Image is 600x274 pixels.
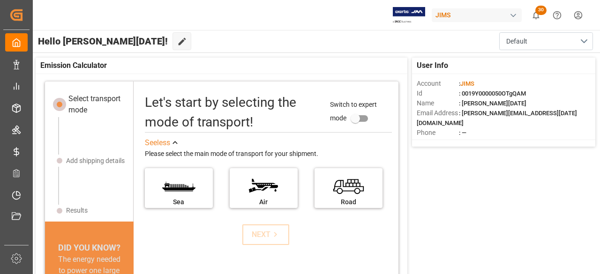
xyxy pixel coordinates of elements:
span: JIMS [460,80,474,87]
span: Default [506,37,527,46]
div: Please select the main mode of transport for your shipment. [145,148,392,160]
div: NEXT [252,229,280,240]
div: Add shipping details [66,156,125,166]
button: Help Center [547,5,568,26]
span: Id [417,89,459,98]
div: See less [145,137,170,148]
span: : — [459,129,466,136]
button: JIMS [432,6,525,24]
span: : [PERSON_NAME][EMAIL_ADDRESS][DATE][DOMAIN_NAME] [417,110,577,126]
span: Account Type [417,138,459,148]
div: Select transport mode [68,93,127,116]
div: Let's start by selecting the mode of transport! [145,93,321,132]
span: Hello [PERSON_NAME][DATE]! [38,32,168,50]
span: Phone [417,128,459,138]
div: Road [319,197,378,207]
span: : Shipper [459,139,482,146]
button: show 30 new notifications [525,5,547,26]
span: Switch to expert mode [330,101,377,122]
span: 30 [535,6,547,15]
div: JIMS [432,8,522,22]
span: : [459,80,474,87]
span: Email Address [417,108,459,118]
span: : [PERSON_NAME][DATE] [459,100,526,107]
div: DID YOU KNOW? [45,241,133,254]
img: Exertis%20JAM%20-%20Email%20Logo.jpg_1722504956.jpg [393,7,425,23]
span: : 0019Y0000050OTgQAM [459,90,526,97]
div: Air [234,197,293,207]
div: Results [66,206,88,215]
span: Name [417,98,459,108]
button: NEXT [242,224,289,245]
span: User Info [417,60,448,71]
span: Emission Calculator [40,60,107,71]
div: Sea [150,197,208,207]
button: open menu [499,32,593,50]
span: Account [417,79,459,89]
